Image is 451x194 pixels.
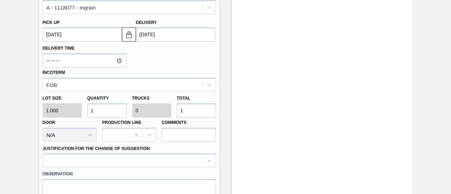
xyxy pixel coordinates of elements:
[43,43,126,54] label: Delivery Time
[162,118,216,128] label: Comments
[43,120,55,125] label: Door
[47,4,96,10] div: A - 1118077 - Ingrain
[47,82,57,88] div: FOB
[136,27,215,42] input: mm/dd/yyyy
[132,96,150,101] label: Trucks
[43,27,122,42] input: mm/dd/yyyy
[136,20,157,25] label: Delivery
[43,20,60,25] label: Pick up
[43,70,65,75] label: Incoterm
[177,96,191,101] label: Total
[43,93,82,104] label: Lot size
[43,169,216,179] label: Observation
[125,30,133,39] img: locked
[87,96,109,101] label: Quantity
[43,146,150,151] label: Justification for the Change of Suggestion
[102,120,141,125] label: Production Line
[122,27,136,42] button: locked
